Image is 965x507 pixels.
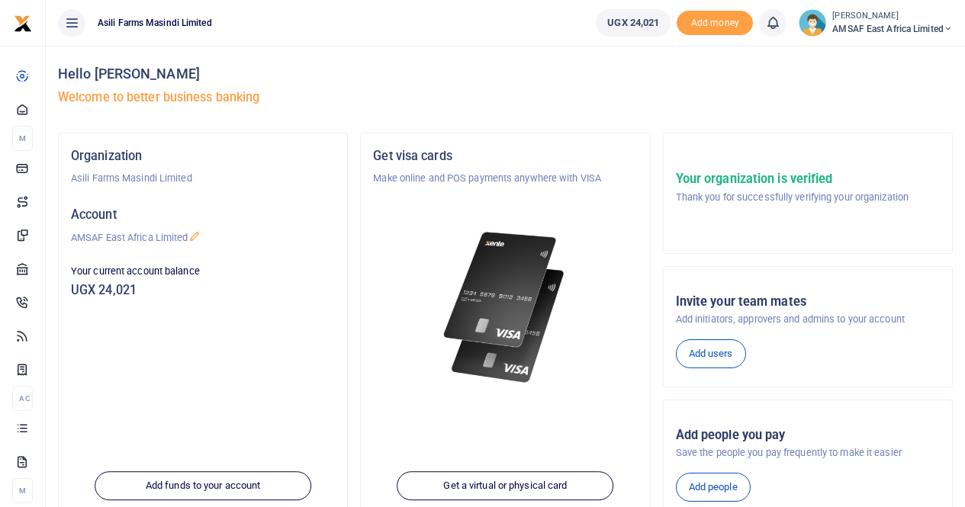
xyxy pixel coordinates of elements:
p: AMSAF East Africa Limited [71,230,335,245]
a: logo-small logo-large logo-large [14,17,32,28]
a: profile-user [PERSON_NAME] AMSAF East Africa Limited [799,9,953,37]
a: Add people [676,473,751,502]
p: Make online and POS payments anywhere with VISA [373,171,637,186]
span: AMSAF East Africa Limited [832,22,953,36]
span: UGX 24,021 [607,15,659,30]
small: [PERSON_NAME] [832,10,953,23]
p: Add initiators, approvers and admins to your account [676,312,940,327]
h5: Get visa cards [373,149,637,164]
a: Get a virtual or physical card [397,472,614,501]
h5: Add people you pay [676,428,940,443]
li: Wallet ballance [590,9,677,37]
li: Ac [12,386,33,411]
h4: Hello [PERSON_NAME] [58,66,953,82]
img: logo-small [14,14,32,33]
p: Your current account balance [71,264,335,279]
p: Save the people you pay frequently to make it easier [676,445,940,460]
img: profile-user [799,9,826,37]
h5: Invite your team mates [676,294,940,310]
li: Toup your wallet [677,11,753,36]
span: Asili Farms Masindi Limited [92,16,218,30]
li: M [12,126,33,151]
a: UGX 24,021 [596,9,671,37]
a: Add money [677,16,753,27]
a: Add funds to your account [95,472,311,501]
h5: Account [71,207,335,223]
p: Asili Farms Masindi Limited [71,171,335,186]
li: M [12,478,33,503]
h5: Your organization is verified [676,172,909,187]
h5: Welcome to better business banking [58,90,953,105]
a: Add users [676,339,746,368]
h5: UGX 24,021 [71,283,335,298]
h5: Organization [71,149,335,164]
span: Add money [677,11,753,36]
p: Thank you for successfully verifying your organization [676,190,909,205]
img: xente-_physical_cards.png [439,223,571,393]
